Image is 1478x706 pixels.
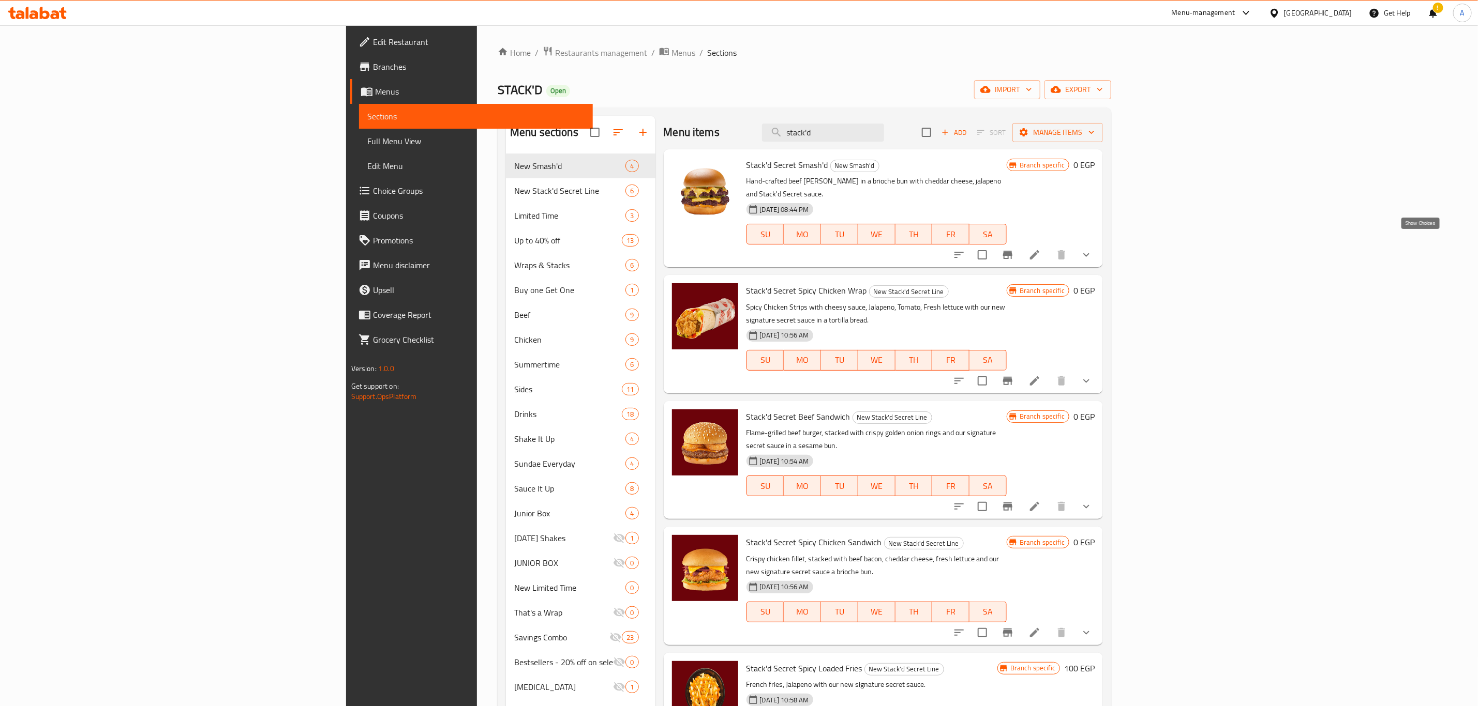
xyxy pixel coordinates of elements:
[514,507,625,519] span: Junior Box
[350,79,593,104] a: Menus
[613,532,625,544] svg: Inactive section
[858,475,895,496] button: WE
[853,411,932,423] span: New Stack'd Secret Line
[514,482,625,495] div: Sauce It Up
[626,484,638,494] span: 8
[747,157,828,173] span: Stack'd Secret Smash'd
[788,352,817,367] span: MO
[350,327,593,352] a: Grocery Checklist
[747,426,1007,452] p: Flame-grilled beef burger, stacked with crispy golden onion rings and our signature secret sauce ...
[932,224,969,244] button: FR
[747,350,784,371] button: SU
[947,494,972,519] button: sort-choices
[969,475,1007,496] button: SA
[862,352,891,367] span: WE
[514,259,625,271] span: Wraps & Stacks
[626,682,638,692] span: 1
[514,557,613,569] span: JUNIOR BOX
[625,581,638,594] div: items
[506,253,655,278] div: Wraps & Stacks6
[367,110,585,122] span: Sections
[626,260,638,270] span: 6
[974,352,1003,367] span: SA
[506,154,655,178] div: New Smash'd4
[359,154,593,178] a: Edit Menu
[756,456,813,466] span: [DATE] 10:54 AM
[625,309,638,321] div: items
[373,36,585,48] span: Edit Restaurant
[947,242,972,267] button: sort-choices
[626,161,638,171] span: 4
[626,186,638,196] span: 6
[626,285,638,295] span: 1
[350,54,593,79] a: Branches
[514,234,622,247] span: Up to 40% off
[622,409,638,419] span: 18
[584,121,606,143] span: Select all sections
[625,507,638,519] div: items
[514,209,625,222] div: Limited Time
[916,121,937,143] span: Select section
[858,224,895,244] button: WE
[671,47,695,59] span: Menus
[373,284,585,296] span: Upsell
[936,352,965,367] span: FR
[974,80,1040,99] button: import
[747,602,784,622] button: SU
[622,234,638,247] div: items
[350,302,593,327] a: Coverage Report
[1028,375,1041,387] a: Edit menu item
[972,622,993,643] span: Select to update
[606,120,631,145] span: Sort sections
[514,284,625,296] span: Buy one Get One
[747,283,867,298] span: Stack'd Secret Spicy Chicken Wrap
[825,604,854,619] span: TU
[625,358,638,371] div: items
[514,606,613,619] span: That's a Wrap
[821,475,858,496] button: TU
[514,160,625,172] div: New Smash'd
[1006,663,1059,673] span: Branch specific
[625,557,638,569] div: items
[858,350,895,371] button: WE
[613,656,625,668] svg: Inactive section
[622,408,638,420] div: items
[895,224,933,244] button: TH
[622,633,638,642] span: 23
[506,674,655,699] div: [MEDICAL_DATA]1
[862,227,891,242] span: WE
[651,47,655,59] li: /
[626,558,638,568] span: 0
[830,160,879,172] div: New Smash'd
[498,46,1111,59] nav: breadcrumb
[825,352,854,367] span: TU
[974,479,1003,494] span: SA
[350,278,593,302] a: Upsell
[747,552,1007,578] p: Crispy chicken fillet, stacked with beef bacon, cheddar cheese, fresh lettuce and our new signatu...
[514,656,613,668] span: Bestsellers - 20% off on selected items
[947,620,972,645] button: sort-choices
[974,227,1003,242] span: SA
[1049,494,1074,519] button: delete
[900,479,929,494] span: TH
[514,358,625,371] span: Summertime
[514,333,625,346] span: Chicken
[351,390,417,403] a: Support.OpsPlatform
[506,352,655,377] div: Summertime6
[359,129,593,154] a: Full Menu View
[756,205,813,214] span: [DATE] 08:44 PM
[373,259,585,271] span: Menu disclaimer
[936,227,965,242] span: FR
[895,602,933,622] button: TH
[1074,242,1099,267] button: show more
[659,46,695,59] a: Menus
[373,209,585,222] span: Coupons
[900,227,929,242] span: TH
[350,203,593,228] a: Coupons
[707,47,737,59] span: Sections
[626,608,638,618] span: 0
